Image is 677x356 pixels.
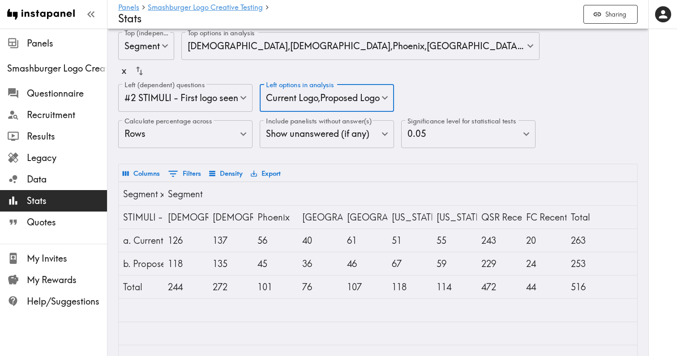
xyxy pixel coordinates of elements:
div: 229 [481,252,517,275]
div: 46 [347,252,383,275]
button: Show filters [166,166,203,182]
div: 59 [437,252,472,275]
div: [DEMOGRAPHIC_DATA] , [DEMOGRAPHIC_DATA] , Phoenix , [GEOGRAPHIC_DATA] , [GEOGRAPHIC_DATA] , [US_S... [181,32,540,60]
label: Left options in analysis [266,80,334,90]
div: #2 STIMULI - First logo seen [118,84,253,112]
div: Phoenix [257,206,293,229]
span: My Invites [27,252,107,265]
button: Export [249,166,283,181]
div: Current Logo , Proposed Logo [260,84,394,112]
a: Smashburger Logo Creative Testing [148,4,263,12]
div: b. Proposed Logo [123,252,159,275]
span: Help/Suggestions [27,295,107,308]
a: Panels [118,4,139,12]
label: Significance level for statistical tests [407,116,516,126]
span: My Rewards [27,274,107,286]
label: Include panelists without answer(s) [266,116,372,126]
div: 101 [257,275,293,298]
span: Quotes [27,216,107,229]
div: 118 [168,252,204,275]
div: 137 [213,229,249,252]
span: Panels [27,37,107,50]
div: Houston [347,206,383,229]
div: 24 [526,252,562,275]
label: Top (independent) questions [124,28,170,38]
div: 67 [392,252,428,275]
span: Data [27,173,107,186]
label: Left (dependent) questions [124,80,205,90]
span: Questionnaire [27,87,107,100]
div: 263 [571,229,607,252]
div: 244 [168,275,204,298]
div: Rows [118,120,253,148]
button: Density [207,166,245,181]
h4: Stats [118,12,576,25]
div: Male [168,206,204,229]
div: Total [571,206,607,229]
div: 243 [481,229,517,252]
div: Total [123,275,159,298]
label: Top options in analysis [188,28,255,38]
div: 107 [347,275,383,298]
div: a. Current Logo [123,229,159,252]
div: New York [392,206,428,229]
span: Legacy [27,152,107,164]
button: Select columns [120,166,162,181]
div: Denver [302,206,338,229]
div: 55 [437,229,472,252]
button: Sharing [583,5,638,24]
div: 118 [392,275,428,298]
div: 45 [257,252,293,275]
div: x [122,61,126,81]
span: Recruitment [27,109,107,121]
div: 472 [481,275,517,298]
div: Show unanswered (if any) [260,120,394,148]
div: 516 [571,275,607,298]
div: Segment x #2 [123,182,159,205]
div: 51 [392,229,428,252]
div: 40 [302,229,338,252]
div: 20 [526,229,562,252]
span: Results [27,130,107,143]
div: 114 [437,275,472,298]
span: Stats [27,195,107,207]
div: 56 [257,229,293,252]
div: 44 [526,275,562,298]
div: 61 [347,229,383,252]
div: 135 [213,252,249,275]
div: 76 [302,275,338,298]
div: 126 [168,229,204,252]
div: 272 [213,275,249,298]
span: Smashburger Logo Creative Testing [7,62,107,75]
div: Segment [168,182,204,205]
div: 253 [571,252,607,275]
div: QSR Recent [481,206,517,229]
div: Segment [118,32,174,60]
div: STIMULI - First logo seen [123,206,159,229]
div: FC Recent [526,206,562,229]
div: 0.05 [401,120,536,148]
div: New Jersey [437,206,472,229]
div: Female [213,206,249,229]
div: 36 [302,252,338,275]
label: Calculate percentage across [124,116,212,126]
